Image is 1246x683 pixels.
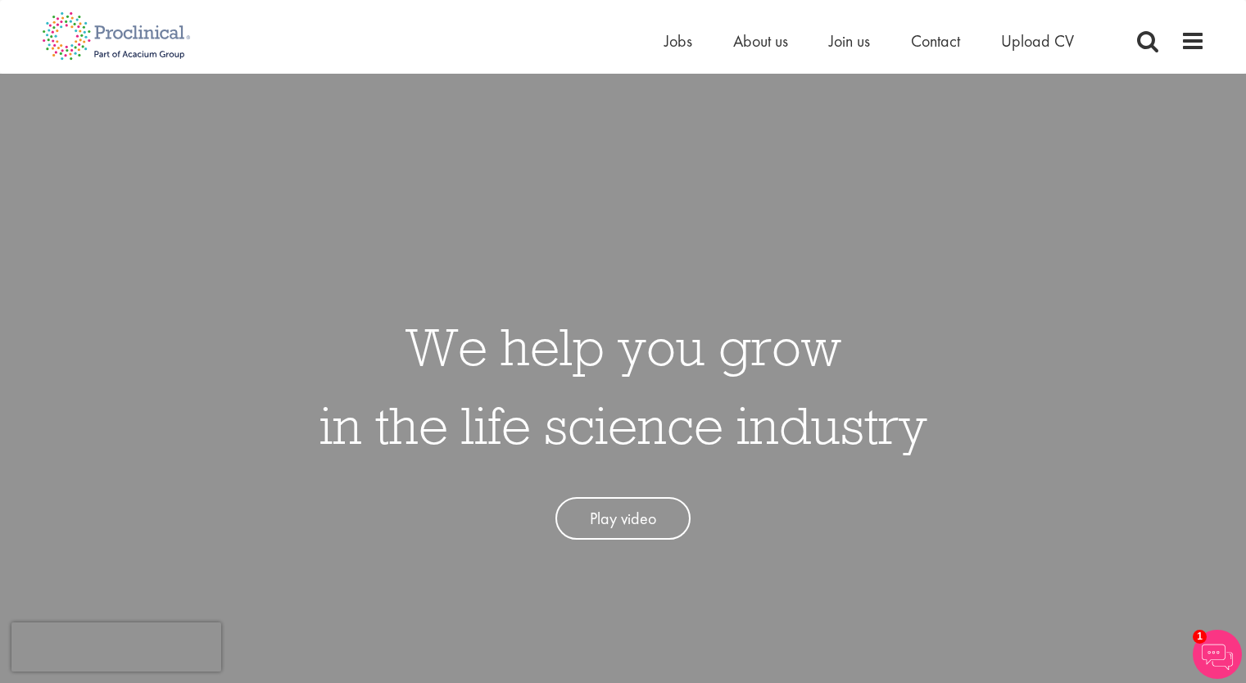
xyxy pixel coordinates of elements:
a: Join us [829,30,870,52]
img: Chatbot [1193,630,1242,679]
a: Upload CV [1001,30,1074,52]
a: Jobs [664,30,692,52]
span: 1 [1193,630,1207,644]
h1: We help you grow in the life science industry [319,307,927,464]
a: Play video [555,497,691,541]
a: About us [733,30,788,52]
a: Contact [911,30,960,52]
